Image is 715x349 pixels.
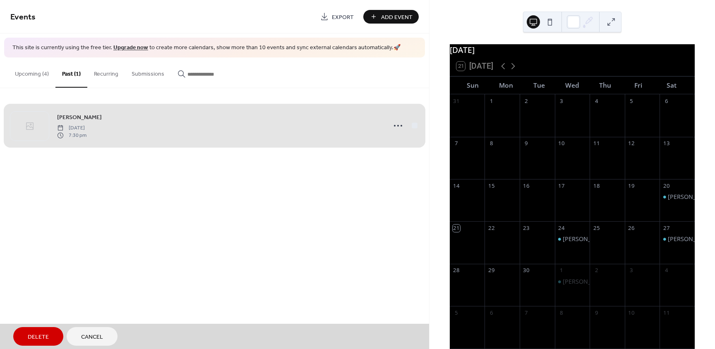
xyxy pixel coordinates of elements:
[663,97,670,105] div: 6
[660,235,695,243] div: Sean Britt
[589,76,622,94] div: Thu
[453,309,460,316] div: 5
[523,225,530,232] div: 23
[628,267,635,274] div: 3
[489,76,523,94] div: Mon
[453,225,460,232] div: 21
[12,44,401,52] span: This site is currently using the free tier. to create more calendars, show more than 10 events an...
[523,97,530,105] div: 2
[593,182,600,189] div: 18
[628,140,635,147] div: 12
[523,76,556,94] div: Tue
[663,309,670,316] div: 11
[488,182,495,189] div: 15
[628,97,635,105] div: 5
[67,327,118,346] button: Cancel
[555,277,590,286] div: Melissa Corona
[663,225,670,232] div: 27
[663,140,670,147] div: 13
[558,140,565,147] div: 10
[314,10,360,24] a: Export
[523,309,530,316] div: 7
[558,182,565,189] div: 17
[488,225,495,232] div: 22
[363,10,419,24] button: Add Event
[628,225,635,232] div: 26
[8,57,55,87] button: Upcoming (4)
[81,333,103,342] span: Cancel
[488,267,495,274] div: 29
[628,309,635,316] div: 10
[628,182,635,189] div: 19
[663,182,670,189] div: 20
[13,327,63,346] button: Delete
[660,193,695,201] div: Mike Rocha
[555,235,590,243] div: Mike Rocha
[456,76,489,94] div: Sun
[593,267,600,274] div: 2
[593,140,600,147] div: 11
[523,267,530,274] div: 30
[453,97,460,105] div: 31
[113,42,148,53] a: Upgrade now
[453,182,460,189] div: 14
[10,9,36,25] span: Events
[453,267,460,274] div: 28
[55,57,87,88] button: Past (1)
[558,267,565,274] div: 1
[453,140,460,147] div: 7
[655,76,688,94] div: Sat
[87,57,125,87] button: Recurring
[593,225,600,232] div: 25
[488,140,495,147] div: 8
[488,309,495,316] div: 6
[125,57,171,87] button: Submissions
[558,309,565,316] div: 8
[450,44,695,56] div: [DATE]
[563,235,609,243] div: [PERSON_NAME]
[593,97,600,105] div: 4
[622,76,655,94] div: Fri
[332,13,354,22] span: Export
[523,182,530,189] div: 16
[488,97,495,105] div: 1
[28,333,49,342] span: Delete
[381,13,413,22] span: Add Event
[556,76,589,94] div: Wed
[563,277,609,286] div: [PERSON_NAME]
[523,140,530,147] div: 9
[668,193,715,201] div: [PERSON_NAME]
[593,309,600,316] div: 9
[558,225,565,232] div: 24
[663,267,670,274] div: 4
[668,235,715,243] div: [PERSON_NAME]
[558,97,565,105] div: 3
